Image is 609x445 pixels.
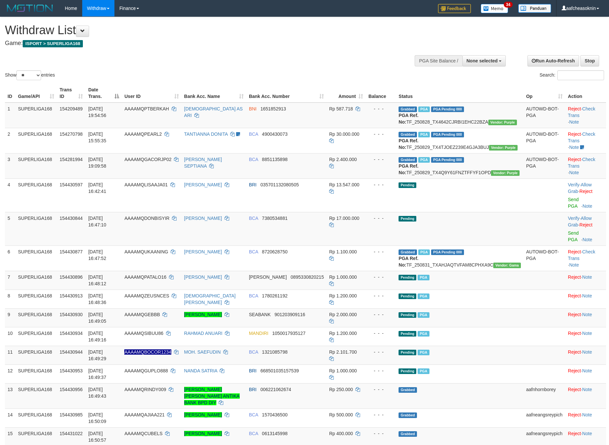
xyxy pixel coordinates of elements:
[15,290,57,308] td: SUPERLIGA168
[262,131,288,137] span: Copy 4900430073 to clipboard
[60,249,83,254] span: 154430877
[565,178,606,212] td: · ·
[184,216,222,221] a: [PERSON_NAME]
[88,412,106,424] span: [DATE] 16:50:09
[518,4,551,13] img: panduan.png
[565,364,606,383] td: ·
[60,131,83,137] span: 154270798
[184,368,217,373] a: NANDA SATRIA
[524,409,565,427] td: aafneangsreypich
[565,128,606,153] td: · ·
[60,182,83,187] span: 154430597
[5,246,15,271] td: 6
[368,131,393,137] div: - - -
[15,327,57,346] td: SUPERLIGA168
[60,331,83,336] span: 154430934
[260,106,286,111] span: Copy 1651852913 to clipboard
[5,212,15,246] td: 5
[524,153,565,178] td: AUTOWD-BOT-PGA
[124,249,168,254] span: AAAAMQUKAANING
[184,349,221,355] a: MOH. SAEFUDIN
[368,248,393,255] div: - - -
[88,387,106,399] span: [DATE] 16:49:43
[568,349,581,355] a: Reject
[60,412,83,417] span: 154430985
[399,331,416,337] span: Pending
[15,103,57,128] td: SUPERLIGA168
[438,4,471,13] img: Feedback.jpg
[249,312,271,317] span: SEABANK
[540,70,604,80] label: Search:
[262,249,288,254] span: Copy 8720628750 to clipboard
[88,182,106,194] span: [DATE] 16:42:41
[23,40,83,47] span: ISPORT > SUPERLIGA168
[418,368,429,374] span: Marked by aafsengchandara
[124,331,163,336] span: AAAAMQSIBUU86
[569,119,579,125] a: Note
[15,271,57,290] td: SUPERLIGA168
[368,330,393,337] div: - - -
[415,55,462,66] div: PGA Site Balance /
[399,387,417,393] span: Grabbed
[568,182,592,194] span: ·
[291,274,324,280] span: Copy 0895330820215 to clipboard
[15,153,57,178] td: SUPERLIGA168
[565,246,606,271] td: · ·
[184,249,222,254] a: [PERSON_NAME]
[579,222,593,227] a: Reject
[568,157,581,162] a: Reject
[557,70,604,80] input: Search:
[88,368,106,380] span: [DATE] 16:49:37
[329,431,353,436] span: Rp 400.000
[568,197,579,209] a: Send PGA
[260,182,299,187] span: Copy 035701132080505 to clipboard
[524,383,565,409] td: aafnhornborey
[418,249,430,255] span: Marked by aafsoycanthlai
[15,128,57,153] td: SUPERLIGA168
[260,368,299,373] span: Copy 668501035157539 to clipboard
[5,271,15,290] td: 7
[399,249,417,255] span: Grabbed
[329,131,359,137] span: Rp 30.000.000
[568,106,595,118] a: Check Trans
[368,274,393,280] div: - - -
[329,293,357,298] span: Rp 1.200.000
[5,409,15,427] td: 14
[15,178,57,212] td: SUPERLIGA168
[5,70,55,80] label: Show entries
[88,331,106,342] span: [DATE] 16:49:16
[15,308,57,327] td: SUPERLIGA168
[5,84,15,103] th: ID
[431,249,464,255] span: PGA Pending
[568,412,581,417] a: Reject
[184,312,222,317] a: [PERSON_NAME]
[504,2,513,8] span: 34
[418,331,429,337] span: Marked by aafsoycanthlai
[527,55,579,66] a: Run Auto-Refresh
[5,308,15,327] td: 9
[60,216,83,221] span: 154430844
[488,120,517,125] span: Vendor URL: https://trx4.1velocity.biz
[565,271,606,290] td: ·
[568,312,581,317] a: Reject
[249,182,256,187] span: BRI
[57,84,85,103] th: Trans ID: activate to sort column ascending
[15,364,57,383] td: SUPERLIGA168
[60,349,83,355] span: 154430944
[582,274,592,280] a: Note
[184,182,222,187] a: [PERSON_NAME]
[275,312,305,317] span: Copy 901203909116 to clipboard
[15,84,57,103] th: Game/API: activate to sort column ascending
[88,349,106,361] span: [DATE] 16:49:29
[568,182,579,187] a: Verify
[568,106,581,111] a: Reject
[246,84,327,103] th: Bank Acc. Number: activate to sort column ascending
[399,350,416,355] span: Pending
[396,246,524,271] td: TF_250831_TXAHJAQTVFAM8CPHXA9C
[249,412,258,417] span: BCA
[582,431,592,436] a: Note
[88,131,106,143] span: [DATE] 15:55:35
[568,331,581,336] a: Reject
[5,24,400,37] h1: Withdraw List
[565,327,606,346] td: ·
